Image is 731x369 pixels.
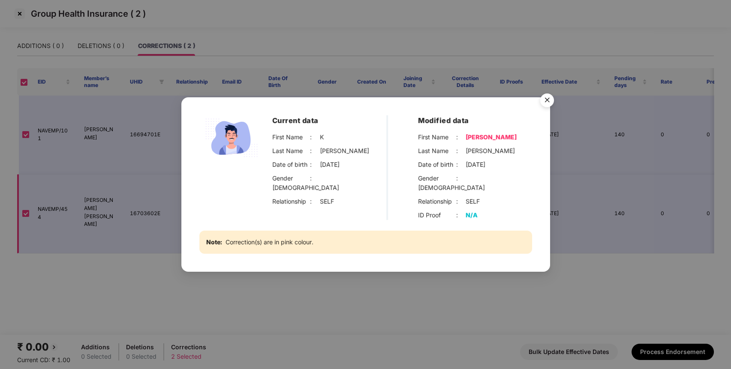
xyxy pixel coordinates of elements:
[465,146,514,156] div: [PERSON_NAME]
[418,132,456,142] div: First Name
[319,197,334,206] div: SELF
[465,197,479,206] div: SELF
[272,197,310,206] div: Relationship
[535,90,559,114] img: svg+xml;base64,PHN2ZyB4bWxucz0iaHR0cDovL3d3dy53My5vcmcvMjAwMC9zdmciIHdpZHRoPSI1NiIgaGVpZ2h0PSI1Ni...
[418,210,456,220] div: ID Proof
[456,210,465,220] div: :
[272,183,339,192] div: [DEMOGRAPHIC_DATA]
[319,160,339,169] div: [DATE]
[465,132,516,142] div: [PERSON_NAME]
[465,210,477,220] div: N/A
[319,132,323,142] div: K
[418,160,456,169] div: Date of birth
[418,183,485,192] div: [DEMOGRAPHIC_DATA]
[456,146,465,156] div: :
[456,132,465,142] div: :
[272,132,310,142] div: First Name
[272,160,310,169] div: Date of birth
[418,197,456,206] div: Relationship
[310,197,319,206] div: :
[456,174,465,183] div: :
[310,160,319,169] div: :
[535,89,558,112] button: Close
[199,115,263,160] img: svg+xml;base64,PHN2ZyB4bWxucz0iaHR0cDovL3d3dy53My5vcmcvMjAwMC9zdmciIHdpZHRoPSIyMjQiIGhlaWdodD0iMT...
[272,146,310,156] div: Last Name
[465,160,485,169] div: [DATE]
[206,237,222,247] b: Note:
[310,132,319,142] div: :
[272,115,386,126] h3: Current data
[418,174,456,183] div: Gender
[310,146,319,156] div: :
[319,146,369,156] div: [PERSON_NAME]
[456,160,465,169] div: :
[456,197,465,206] div: :
[272,174,310,183] div: Gender
[418,146,456,156] div: Last Name
[418,115,532,126] h3: Modified data
[310,174,319,183] div: :
[199,231,532,254] div: Correction(s) are in pink colour.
